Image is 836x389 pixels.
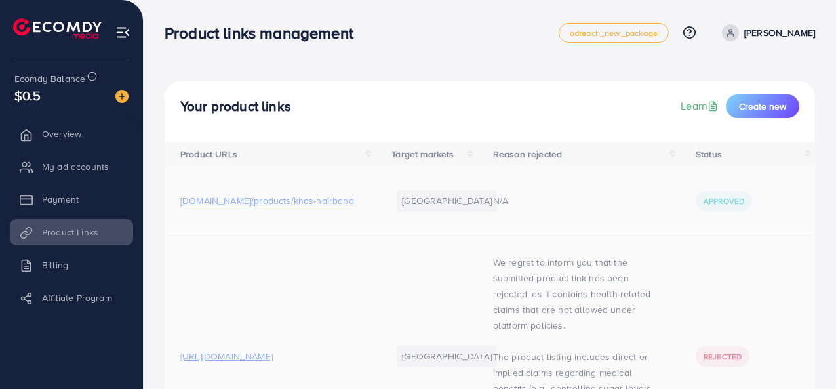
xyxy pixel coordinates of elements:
[739,100,786,113] span: Create new
[14,86,41,105] span: $0.5
[180,98,291,115] h4: Your product links
[115,90,129,103] img: image
[570,29,658,37] span: adreach_new_package
[165,24,364,43] h3: Product links management
[681,98,721,113] a: Learn
[717,24,815,41] a: [PERSON_NAME]
[726,94,799,118] button: Create new
[559,23,669,43] a: adreach_new_package
[13,18,102,39] img: logo
[744,25,815,41] p: [PERSON_NAME]
[14,72,85,85] span: Ecomdy Balance
[115,25,130,40] img: menu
